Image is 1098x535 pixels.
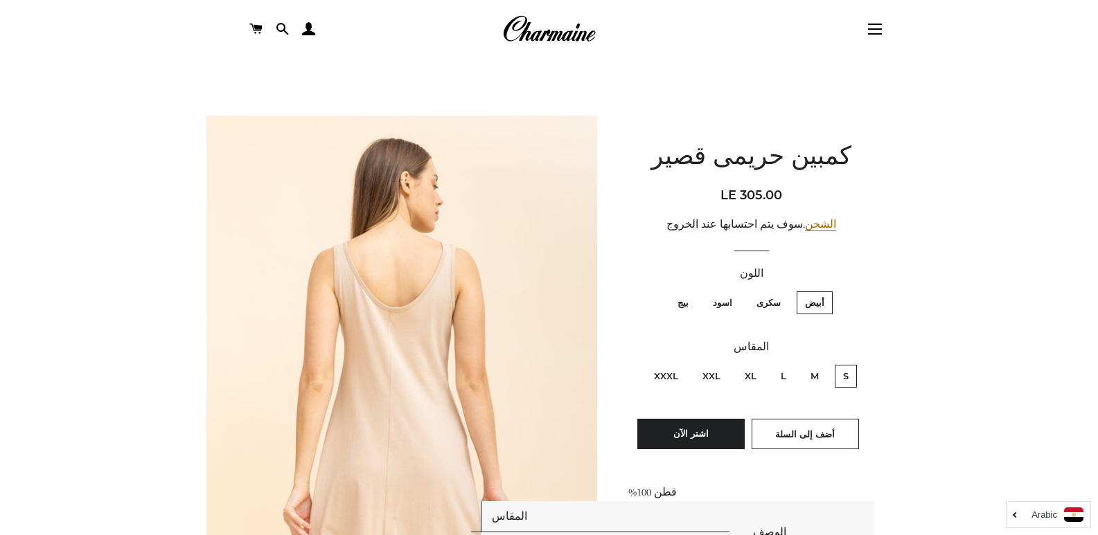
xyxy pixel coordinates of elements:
[1031,510,1057,519] i: Arabic
[669,291,697,314] label: بيج
[694,365,729,388] label: XXL
[481,501,740,532] td: المقاس
[646,365,687,388] label: XXXL
[637,419,745,449] button: اشتر الآن
[628,140,874,175] h1: كمبين حريمى قصير
[805,218,836,231] a: الشحن
[752,419,859,449] button: أضف إلى السلة
[802,365,827,388] label: M
[775,428,835,439] span: أضف إلى السلة
[628,338,874,356] label: المقاس
[1013,507,1083,522] a: Arabic
[720,188,782,203] span: LE 305.00
[628,216,874,233] div: .سوف يتم احتسابها عند الخروج
[835,365,857,388] label: S
[797,291,833,314] label: أبيض
[748,291,789,314] label: سكرى
[502,14,596,44] img: Charmaine Egypt
[628,265,874,282] label: اللون
[705,291,741,314] label: اسود
[772,365,795,388] label: L
[736,365,765,388] label: XL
